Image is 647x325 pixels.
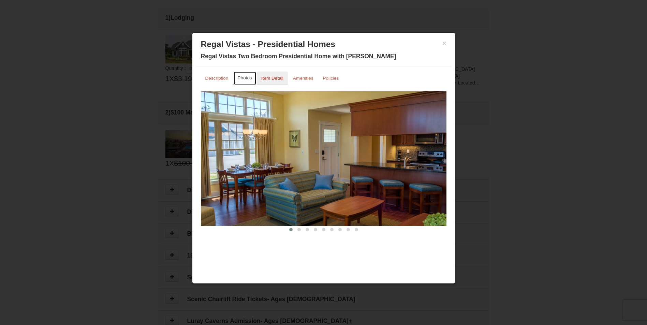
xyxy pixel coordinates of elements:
[261,76,283,81] small: Item Detail
[201,72,233,85] a: Description
[323,76,339,81] small: Policies
[289,72,318,85] a: Amenities
[201,91,446,226] img: Kitchen, Living, and Dining Area
[257,72,288,85] a: Item Detail
[234,72,256,85] a: Photos
[293,76,313,81] small: Amenities
[442,40,446,47] button: ×
[201,39,446,49] h3: Regal Vistas - Presidential Homes
[238,75,252,80] small: Photos
[318,72,343,85] a: Policies
[205,76,229,81] small: Description
[201,53,446,60] h4: Regal Vistas Two Bedroom Presidential Home with [PERSON_NAME]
